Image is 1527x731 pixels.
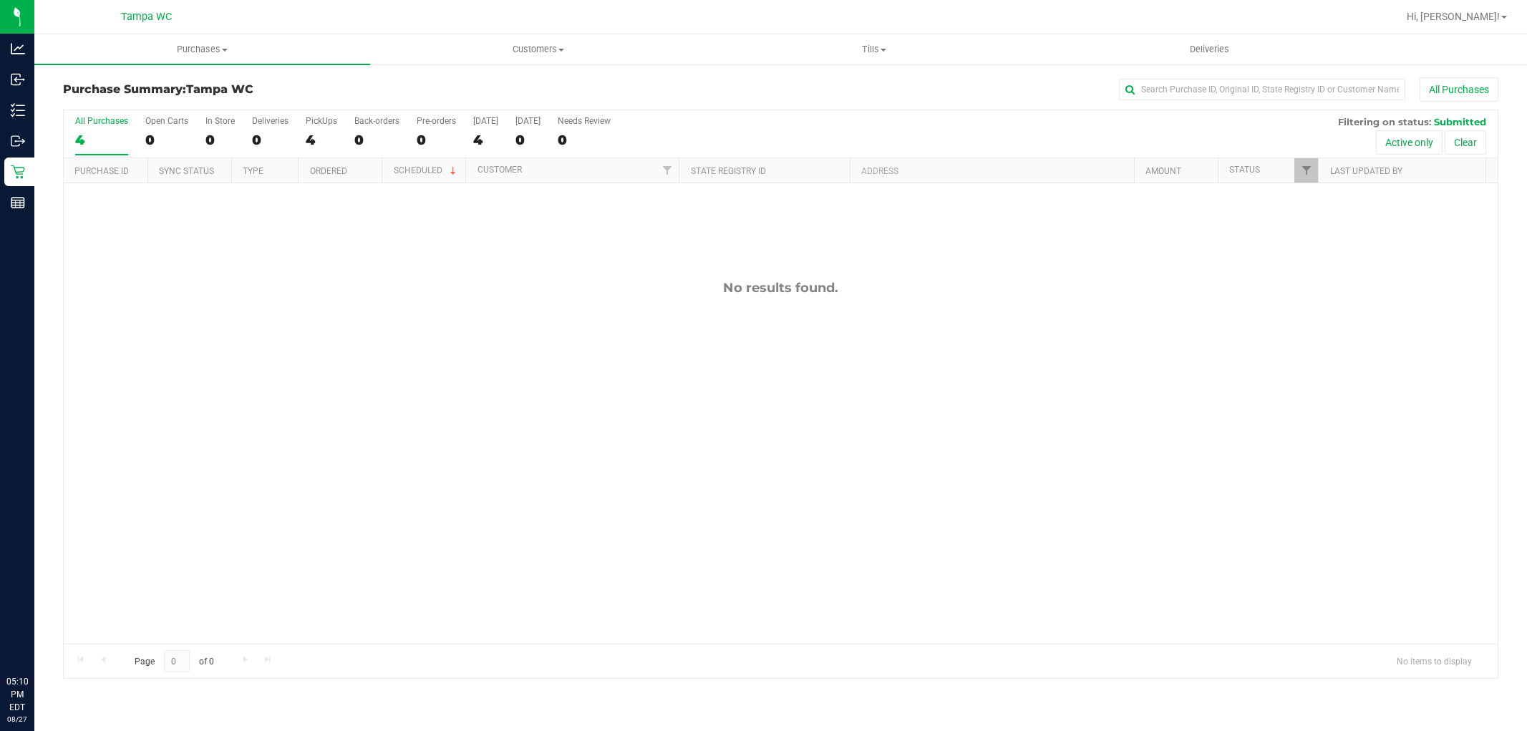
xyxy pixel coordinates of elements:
[205,132,235,148] div: 0
[706,34,1042,64] a: Tills
[121,11,172,23] span: Tampa WC
[707,43,1041,56] span: Tills
[11,72,25,87] inline-svg: Inbound
[394,165,459,175] a: Scheduled
[1170,43,1249,56] span: Deliveries
[354,116,399,126] div: Back-orders
[1330,166,1402,176] a: Last Updated By
[655,158,679,183] a: Filter
[252,116,289,126] div: Deliveries
[515,132,540,148] div: 0
[75,116,128,126] div: All Purchases
[64,280,1498,296] div: No results found.
[11,195,25,210] inline-svg: Reports
[1445,130,1486,155] button: Clear
[252,132,289,148] div: 0
[11,134,25,148] inline-svg: Outbound
[354,132,399,148] div: 0
[75,132,128,148] div: 4
[1376,130,1443,155] button: Active only
[243,166,263,176] a: Type
[1385,650,1483,672] span: No items to display
[310,166,347,176] a: Ordered
[1407,11,1500,22] span: Hi, [PERSON_NAME]!
[1119,79,1405,100] input: Search Purchase ID, Original ID, State Registry ID or Customer Name...
[558,132,611,148] div: 0
[145,132,188,148] div: 0
[1042,34,1377,64] a: Deliveries
[473,116,498,126] div: [DATE]
[371,43,705,56] span: Customers
[1434,116,1486,127] span: Submitted
[186,82,253,96] span: Tampa WC
[1145,166,1181,176] a: Amount
[370,34,706,64] a: Customers
[1420,77,1498,102] button: All Purchases
[122,650,226,672] span: Page of 0
[14,616,57,659] iframe: Resource center
[34,34,370,64] a: Purchases
[63,83,541,96] h3: Purchase Summary:
[11,165,25,179] inline-svg: Retail
[417,116,456,126] div: Pre-orders
[417,132,456,148] div: 0
[34,43,370,56] span: Purchases
[558,116,611,126] div: Needs Review
[159,166,214,176] a: Sync Status
[42,614,59,631] iframe: Resource center unread badge
[306,132,337,148] div: 4
[1229,165,1260,175] a: Status
[205,116,235,126] div: In Store
[11,103,25,117] inline-svg: Inventory
[6,675,28,714] p: 05:10 PM EDT
[473,132,498,148] div: 4
[145,116,188,126] div: Open Carts
[11,42,25,56] inline-svg: Analytics
[691,166,766,176] a: State Registry ID
[478,165,522,175] a: Customer
[850,158,1134,183] th: Address
[1294,158,1318,183] a: Filter
[306,116,337,126] div: PickUps
[1338,116,1431,127] span: Filtering on status:
[515,116,540,126] div: [DATE]
[6,714,28,725] p: 08/27
[74,166,129,176] a: Purchase ID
